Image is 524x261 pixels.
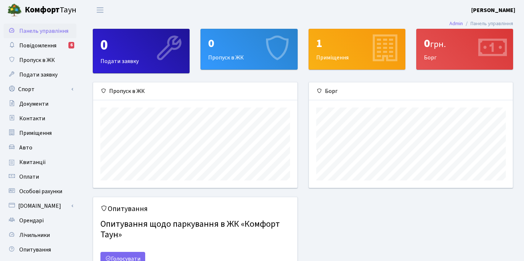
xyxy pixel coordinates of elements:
[309,29,405,69] div: Приміщення
[4,67,76,82] a: Подати заявку
[19,217,44,225] span: Орендарі
[309,82,513,100] div: Борг
[4,228,76,242] a: Лічильники
[19,42,56,50] span: Повідомлення
[463,20,513,28] li: Панель управління
[25,4,60,16] b: Комфорт
[93,29,189,73] div: Подати заявку
[19,144,32,152] span: Авто
[19,56,55,64] span: Пропуск в ЖК
[471,6,515,15] a: [PERSON_NAME]
[316,36,398,50] div: 1
[68,42,74,48] div: 6
[4,140,76,155] a: Авто
[471,6,515,14] b: [PERSON_NAME]
[424,36,505,50] div: 0
[449,20,463,27] a: Admin
[208,36,290,50] div: 0
[4,242,76,257] a: Опитування
[4,53,76,67] a: Пропуск в ЖК
[19,27,68,35] span: Панель управління
[4,126,76,140] a: Приміщення
[309,29,405,70] a: 1Приміщення
[438,16,524,31] nav: breadcrumb
[91,4,109,16] button: Переключити навігацію
[19,100,48,108] span: Документи
[100,204,290,213] h5: Опитування
[4,24,76,38] a: Панель управління
[100,216,290,243] h4: Опитування щодо паркування в ЖК «Комфорт Таун»
[100,36,182,54] div: 0
[4,199,76,213] a: [DOMAIN_NAME]
[417,29,513,69] div: Борг
[201,29,297,70] a: 0Пропуск в ЖК
[4,97,76,111] a: Документи
[19,187,62,195] span: Особові рахунки
[93,82,297,100] div: Пропуск в ЖК
[430,38,446,51] span: грн.
[19,173,39,181] span: Оплати
[4,38,76,53] a: Повідомлення6
[4,155,76,170] a: Квитанції
[4,170,76,184] a: Оплати
[19,158,46,166] span: Квитанції
[4,213,76,228] a: Орендарі
[25,4,76,16] span: Таун
[4,82,76,97] a: Спорт
[19,71,57,79] span: Подати заявку
[7,3,22,17] img: logo.png
[201,29,297,69] div: Пропуск в ЖК
[4,111,76,126] a: Контакти
[19,246,51,254] span: Опитування
[19,114,45,122] span: Контакти
[19,129,52,137] span: Приміщення
[93,29,190,73] a: 0Подати заявку
[19,231,50,239] span: Лічильники
[4,184,76,199] a: Особові рахунки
